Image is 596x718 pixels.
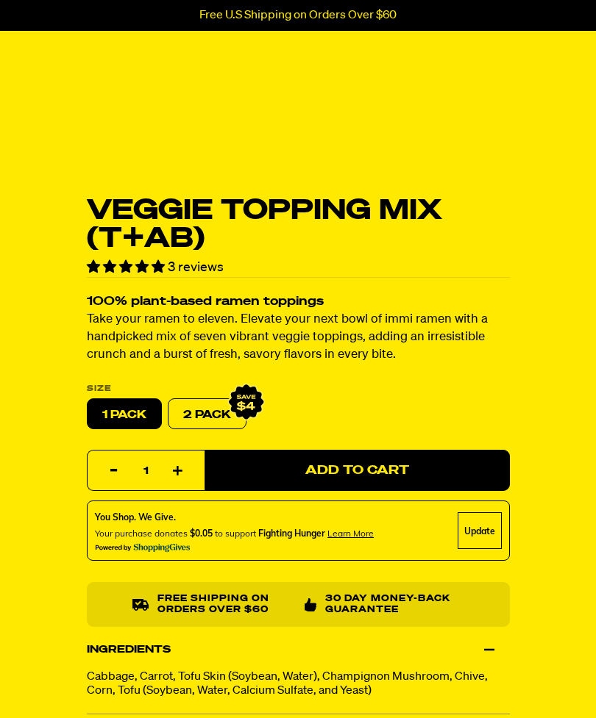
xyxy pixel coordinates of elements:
[87,261,168,274] span: 5.00 stars
[205,450,510,492] button: Add to Cart
[199,9,397,22] p: Free U.S Shipping on Orders Over $60
[324,595,464,616] p: 30 Day Money-Back Guarantee
[7,650,138,711] iframe: Marketing Popup
[95,544,191,553] img: Powered By ShoppingGives
[258,528,325,539] span: Fighting Hunger
[458,513,502,550] div: Update Cause Button
[168,261,224,274] span: 3 reviews
[168,399,246,430] label: 2 PACK
[87,385,510,393] label: Size
[87,296,510,309] h2: 100% plant-based ramen toppings
[87,197,510,253] h1: Veggie Topping Mix (T+AB)
[190,528,213,539] span: $0.05
[87,629,510,670] div: Ingredients
[87,670,510,698] p: Cabbage, Carrot, Tofu Skin (Soybean, Water), Champignon Mushroom, Chive, Corn, Tofu (Soybean, Wat...
[87,312,510,365] p: Take your ramen to eleven. Elevate your next bowl of immi ramen with a handpicked mix of seven vi...
[95,511,374,525] div: You Shop. We Give.
[87,399,162,430] label: 1 PACK
[96,451,196,492] input: quantity
[327,528,374,539] span: Learn more about donating
[305,464,409,477] span: Add to Cart
[215,528,256,539] span: to support
[95,528,188,539] span: Your purchase donates
[157,595,292,616] p: Free shipping on orders over $60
